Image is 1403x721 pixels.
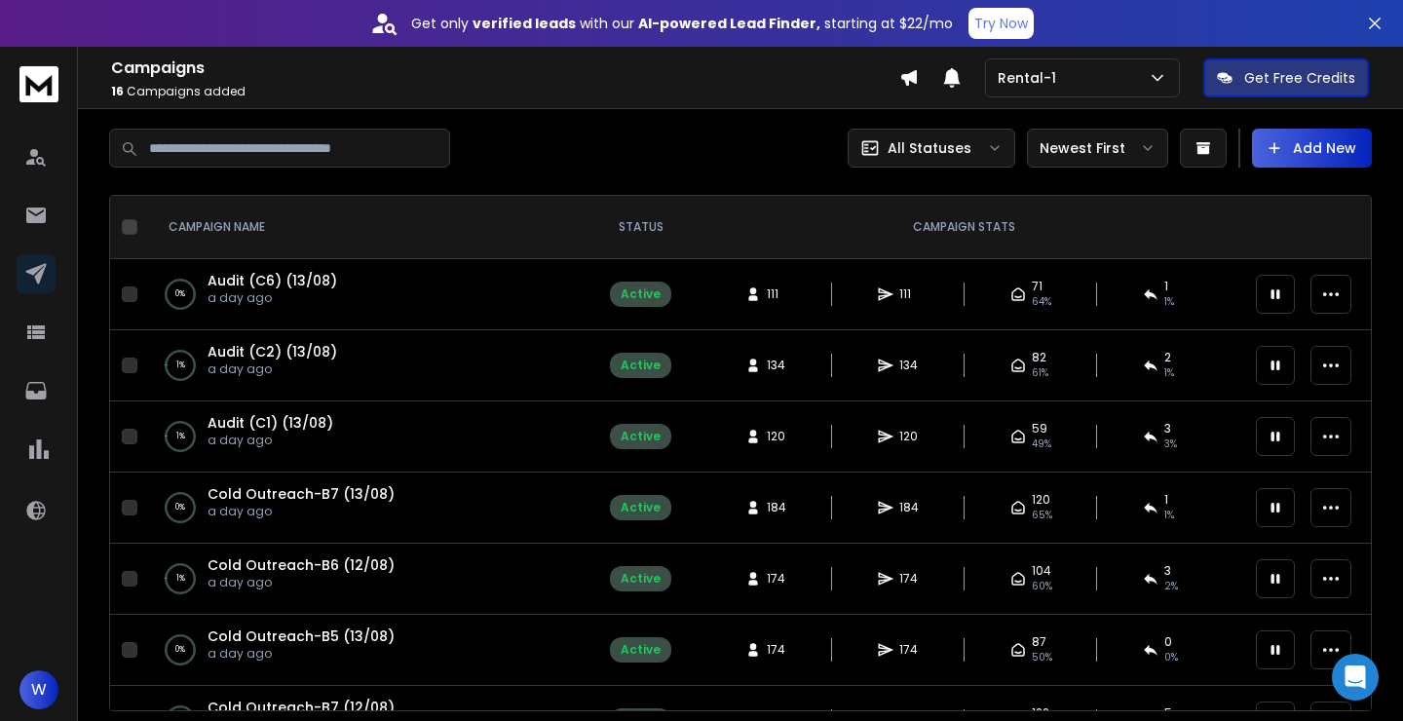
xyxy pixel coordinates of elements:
[19,670,58,709] button: W
[1032,579,1052,594] span: 60 %
[1164,634,1172,650] span: 0
[1164,365,1174,381] span: 1 %
[1164,563,1171,579] span: 3
[208,433,333,448] p: a day ago
[175,640,185,660] p: 0 %
[1164,579,1178,594] span: 2 %
[1203,58,1369,97] button: Get Free Credits
[621,642,661,658] div: Active
[621,286,661,302] div: Active
[1032,634,1046,650] span: 87
[1032,350,1046,365] span: 82
[208,361,337,377] p: a day ago
[1032,421,1047,436] span: 59
[1032,365,1048,381] span: 61 %
[208,413,333,433] a: Audit (C1) (13/08)
[208,698,395,717] a: Cold Outreach-B7 (12/08)
[1244,68,1355,88] p: Get Free Credits
[208,342,337,361] a: Audit (C2) (13/08)
[1032,436,1051,452] span: 49 %
[621,429,661,444] div: Active
[111,84,899,99] p: Campaigns added
[176,569,185,588] p: 1 %
[683,196,1244,259] th: CAMPAIGN STATS
[1332,654,1379,701] div: Open Intercom Messenger
[621,500,661,515] div: Active
[111,83,124,99] span: 16
[208,271,337,290] a: Audit (C6) (13/08)
[145,473,598,544] td: 0%Cold Outreach-B7 (13/08)a day ago
[19,66,58,102] img: logo
[899,358,919,373] span: 134
[767,642,786,658] span: 174
[1032,650,1052,665] span: 50 %
[111,57,899,80] h1: Campaigns
[145,330,598,401] td: 1%Audit (C2) (13/08)a day ago
[767,358,786,373] span: 134
[767,286,786,302] span: 111
[176,356,185,375] p: 1 %
[621,358,661,373] div: Active
[208,646,395,662] p: a day ago
[1164,436,1177,452] span: 3 %
[899,642,919,658] span: 174
[175,285,185,304] p: 0 %
[145,259,598,330] td: 0%Audit (C6) (13/08)a day ago
[1032,492,1050,508] span: 120
[208,484,395,504] a: Cold Outreach-B7 (13/08)
[145,544,598,615] td: 1%Cold Outreach-B6 (12/08)a day ago
[208,504,395,519] p: a day ago
[1032,508,1052,523] span: 65 %
[638,14,820,33] strong: AI-powered Lead Finder,
[208,626,395,646] a: Cold Outreach-B5 (13/08)
[1164,650,1178,665] span: 0 %
[1164,508,1174,523] span: 1 %
[208,555,395,575] a: Cold Outreach-B6 (12/08)
[1164,492,1168,508] span: 1
[208,575,395,590] p: a day ago
[473,14,576,33] strong: verified leads
[1252,129,1372,168] button: Add New
[767,571,786,587] span: 174
[145,615,598,686] td: 0%Cold Outreach-B5 (13/08)a day ago
[621,571,661,587] div: Active
[1032,294,1051,310] span: 64 %
[899,500,919,515] span: 184
[1164,279,1168,294] span: 1
[145,196,598,259] th: CAMPAIGN NAME
[899,286,919,302] span: 111
[1032,705,1049,721] span: 122
[767,429,786,444] span: 120
[1027,129,1168,168] button: Newest First
[1164,421,1171,436] span: 3
[145,401,598,473] td: 1%Audit (C1) (13/08)a day ago
[1164,350,1171,365] span: 2
[899,571,919,587] span: 174
[998,68,1064,88] p: Rental-1
[767,500,786,515] span: 184
[888,138,971,158] p: All Statuses
[208,290,337,306] p: a day ago
[598,196,683,259] th: STATUS
[899,429,919,444] span: 120
[1032,563,1051,579] span: 104
[974,14,1028,33] p: Try Now
[175,498,185,517] p: 0 %
[176,427,185,446] p: 1 %
[1164,294,1174,310] span: 1 %
[411,14,953,33] p: Get only with our starting at $22/mo
[968,8,1034,39] button: Try Now
[1032,279,1043,294] span: 71
[1164,705,1172,721] span: 5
